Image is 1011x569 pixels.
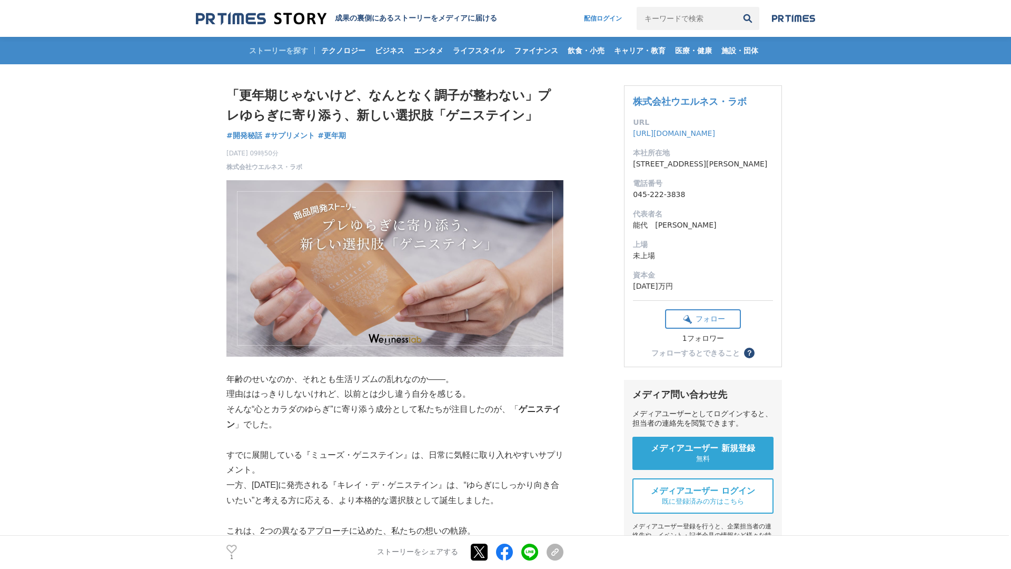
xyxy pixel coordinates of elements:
[633,239,773,250] dt: 上場
[377,548,458,557] p: ストーリーをシェアする
[651,349,740,357] div: フォローするとできること
[610,46,670,55] span: キャリア・教育
[696,454,710,464] span: 無料
[410,37,448,64] a: エンタメ
[637,7,736,30] input: キーワードで検索
[226,555,237,560] p: 1
[633,270,773,281] dt: 資本金
[633,159,773,170] dd: [STREET_ADDRESS][PERSON_NAME]
[318,131,346,140] span: #更年期
[563,46,609,55] span: 飲食・小売
[632,437,774,470] a: メディアユーザー 新規登録 無料
[226,448,563,478] p: すでに展開している『ミューズ・ゲニステイン』は、日常に気軽に取り入れやすいサプリメント。
[449,46,509,55] span: ライフスタイル
[410,46,448,55] span: エンタメ
[671,37,716,64] a: 医療・健康
[226,478,563,508] p: 一方、[DATE]に発売される『キレイ・デ・ゲニステイン』は、“ゆらぎにしっかり向き合いたい”と考える方に応える、より本格的な選択肢として誕生しました。
[510,37,562,64] a: ファイナンス
[632,522,774,567] div: メディアユーザー登録を行うと、企業担当者の連絡先や、イベント・記者会見の情報など様々な特記情報を閲覧できます。 ※内容はストーリー・プレスリリースにより異なります。
[226,130,262,141] a: #開発秘話
[226,131,262,140] span: #開発秘話
[196,12,326,26] img: 成果の裏側にあるストーリーをメディアに届ける
[632,409,774,428] div: メディアユーザーとしてログインすると、担当者の連絡先を閲覧できます。
[772,14,815,23] img: prtimes
[633,178,773,189] dt: 電話番号
[610,37,670,64] a: キャリア・教育
[449,37,509,64] a: ライフスタイル
[226,149,302,158] span: [DATE] 09時50分
[226,405,561,429] strong: ゲニステイン
[226,402,563,433] p: そんな“心とカラダのゆらぎ”に寄り添う成分として私たちが注目したのが、「 」でした。
[335,14,497,23] h2: 成果の裏側にあるストーリーをメディアに届ける
[317,37,370,64] a: テクノロジー
[662,497,744,506] span: 既に登録済みの方はこちら
[633,117,773,128] dt: URL
[226,180,563,357] img: thumbnail_b0089fe0-73f0-11f0-aab0-07febd24d75d.png
[632,478,774,514] a: メディアユーザー ログイン 既に登録済みの方はこちら
[265,131,315,140] span: #サプリメント
[510,46,562,55] span: ファイナンス
[573,7,632,30] a: 配信ログイン
[671,46,716,55] span: 医療・健康
[633,96,747,107] a: 株式会社ウエルネス・ラボ
[736,7,759,30] button: 検索
[717,37,762,64] a: 施設・団体
[633,189,773,200] dd: 045-222-3838
[633,209,773,220] dt: 代表者名
[632,388,774,401] div: メディア問い合わせ先
[226,524,563,539] p: これは、2つの異なるアプローチに込めた、私たちの想いの軌跡。
[196,12,497,26] a: 成果の裏側にあるストーリーをメディアに届ける 成果の裏側にあるストーリーをメディアに届ける
[317,46,370,55] span: テクノロジー
[226,372,563,387] p: 年齢のせいなのか、それとも生活リズムの乱れなのか――。
[371,37,409,64] a: ビジネス
[226,162,302,172] a: 株式会社ウエルネス・ラボ
[651,443,755,454] span: メディアユーザー 新規登録
[633,129,715,138] a: [URL][DOMAIN_NAME]
[265,130,315,141] a: #サプリメント
[226,387,563,402] p: 理由ははっきりしないけれど、以前とは少し違う自分を感じる。
[717,46,762,55] span: 施設・団体
[633,250,773,261] dd: 未上場
[633,220,773,231] dd: 能代 [PERSON_NAME]
[744,348,755,358] button: ？
[665,309,741,329] button: フォロー
[665,334,741,344] div: 1フォロワー
[563,37,609,64] a: 飲食・小売
[746,349,753,357] span: ？
[226,85,563,126] h1: 「更年期じゃないけど、なんとなく調子が整わない」プレゆらぎに寄り添う、新しい選択肢「ゲニステイン」
[371,46,409,55] span: ビジネス
[318,130,346,141] a: #更年期
[651,486,755,497] span: メディアユーザー ログイン
[633,281,773,292] dd: [DATE]万円
[633,148,773,159] dt: 本社所在地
